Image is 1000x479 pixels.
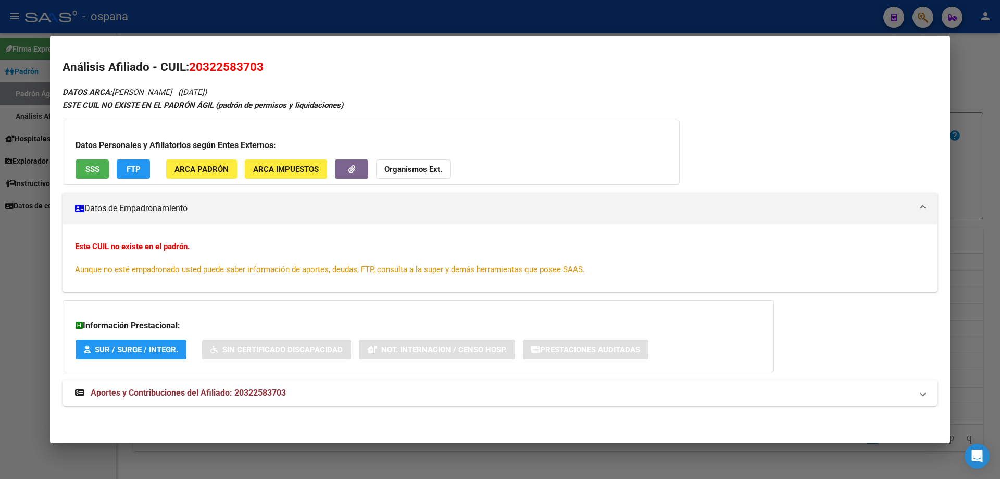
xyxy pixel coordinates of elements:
[63,88,172,97] span: [PERSON_NAME]
[376,159,451,179] button: Organismos Ext.
[76,159,109,179] button: SSS
[202,340,351,359] button: Sin Certificado Discapacidad
[63,58,938,76] h2: Análisis Afiliado - CUIL:
[189,60,264,73] span: 20322583703
[75,202,913,215] mat-panel-title: Datos de Empadronamiento
[75,265,585,274] span: Aunque no esté empadronado usted puede saber información de aportes, deudas, FTP, consulta a la s...
[63,88,112,97] strong: DATOS ARCA:
[75,242,190,251] strong: Este CUIL no existe en el padrón.
[63,380,938,406] mat-expansion-panel-header: Aportes y Contribuciones del Afiliado: 20322583703
[222,345,343,354] span: Sin Certificado Discapacidad
[91,388,286,398] span: Aportes y Contribuciones del Afiliado: 20322583703
[63,193,938,224] mat-expansion-panel-header: Datos de Empadronamiento
[63,224,938,292] div: Datos de Empadronamiento
[127,165,141,174] span: FTP
[117,159,150,179] button: FTP
[63,101,343,110] strong: ESTE CUIL NO EXISTE EN EL PADRÓN ÁGIL (padrón de permisos y liquidaciones)
[76,139,667,152] h3: Datos Personales y Afiliatorios según Entes Externos:
[85,165,99,174] span: SSS
[540,345,640,354] span: Prestaciones Auditadas
[76,340,186,359] button: SUR / SURGE / INTEGR.
[178,88,207,97] span: ([DATE])
[174,165,229,174] span: ARCA Padrón
[359,340,515,359] button: Not. Internacion / Censo Hosp.
[95,345,178,354] span: SUR / SURGE / INTEGR.
[384,165,442,174] strong: Organismos Ext.
[965,444,990,469] div: Open Intercom Messenger
[381,345,507,354] span: Not. Internacion / Censo Hosp.
[253,165,319,174] span: ARCA Impuestos
[245,159,327,179] button: ARCA Impuestos
[166,159,237,179] button: ARCA Padrón
[76,320,761,332] h3: Información Prestacional:
[523,340,648,359] button: Prestaciones Auditadas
